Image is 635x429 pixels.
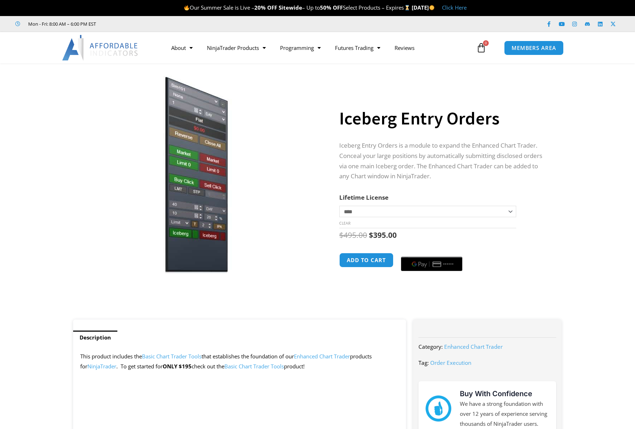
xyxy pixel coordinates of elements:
[400,252,464,252] iframe: Secure payment input frame
[430,359,471,366] a: Order Execution
[418,359,429,366] span: Tag:
[412,4,435,11] strong: [DATE]
[83,76,313,273] img: IceBergEntryOrders
[339,141,548,182] p: Iceberg Entry Orders is a module to expand the Enhanced Chart Trader. Conceal your large position...
[429,5,435,10] img: 🌞
[418,343,443,350] span: Category:
[387,40,422,56] a: Reviews
[405,5,410,10] img: ⌛
[224,363,284,370] a: Basic Chart Trader Tools
[483,40,489,46] span: 0
[73,331,117,344] a: Description
[460,399,549,429] p: We have a strong foundation with over 12 years of experience serving thousands of NinjaTrader users.
[80,352,399,372] p: This product includes the that establishes the foundation of our products for . To get started for
[328,40,387,56] a: Futures Trading
[339,106,548,131] h1: Iceberg Entry Orders
[320,4,343,11] strong: 50% OFF
[163,363,192,370] strong: ONLY $195
[444,343,503,350] a: Enhanced Chart Trader
[369,230,373,240] span: $
[443,262,454,267] text: ••••••
[164,40,474,56] nav: Menu
[279,4,302,11] strong: Sitewide
[401,257,462,271] button: Buy with GPay
[106,20,213,27] iframe: Customer reviews powered by Trustpilot
[26,20,96,28] span: Mon - Fri: 8:00 AM – 6:00 PM EST
[254,4,277,11] strong: 20% OFF
[339,193,388,201] label: Lifetime License
[339,253,393,267] button: Add to cart
[512,45,556,51] span: MEMBERS AREA
[426,395,451,421] img: mark thumbs good 43913 | Affordable Indicators – NinjaTrader
[62,35,139,61] img: LogoAI | Affordable Indicators – NinjaTrader
[442,4,467,11] a: Click Here
[200,40,273,56] a: NinjaTrader Products
[184,4,411,11] span: Our Summer Sale is Live – – Up to Select Products – Expires
[273,40,328,56] a: Programming
[339,221,350,226] a: Clear options
[192,363,305,370] span: check out the product!
[294,353,350,360] a: Enhanced Chart Trader
[87,363,116,370] a: NinjaTrader
[369,230,397,240] bdi: 395.00
[466,37,497,58] a: 0
[142,353,202,360] a: Basic Chart Trader Tools
[504,41,564,55] a: MEMBERS AREA
[339,230,344,240] span: $
[184,5,189,10] img: 🔥
[339,230,367,240] bdi: 495.00
[460,388,549,399] h3: Buy With Confidence
[164,40,200,56] a: About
